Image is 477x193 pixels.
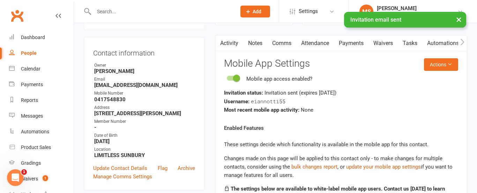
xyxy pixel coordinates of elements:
[398,35,422,51] a: Tasks
[9,124,74,140] a: Automations
[215,35,243,51] a: Activity
[94,124,195,131] strong: -
[21,82,43,87] div: Payments
[224,90,263,96] strong: Invitation status:
[299,90,336,96] span: (expires [DATE] )
[224,140,458,149] p: These settings decide which functionality is available in the mobile app for this contact.
[224,154,458,179] div: Changes made on this page will be applied to this contact only - to make changes for multiple con...
[224,89,458,97] div: Invitation sent
[94,104,195,111] div: Address
[224,107,299,113] strong: Most recent mobile app activity:
[9,61,74,77] a: Calendar
[21,160,41,166] div: Gradings
[21,35,45,40] div: Dashboard
[21,50,37,56] div: People
[346,164,421,170] a: update your mobile app settings
[359,5,373,18] div: MS
[94,62,195,69] div: Owner
[344,12,466,28] div: Invitation email sent
[7,169,24,186] iframe: Intercom live chat
[267,35,296,51] a: Comms
[9,45,74,61] a: People
[296,35,334,51] a: Attendance
[94,118,195,125] div: Member Number
[224,124,264,132] label: Enabled Features
[21,113,43,119] div: Messages
[9,108,74,124] a: Messages
[9,30,74,45] a: Dashboard
[422,35,464,51] a: Automations
[253,9,261,14] span: Add
[21,144,51,150] div: Product Sales
[21,129,49,134] div: Automations
[251,98,285,105] span: eiannotti55
[94,132,195,139] div: Date of Birth
[21,97,38,103] div: Reports
[43,175,48,181] span: 1
[94,152,195,158] strong: LIMITLESS SUNBURY
[377,12,457,18] div: Limitless Mixed Martial Arts & Fitness
[377,5,457,12] div: [PERSON_NAME]
[240,6,270,17] button: Add
[21,66,40,72] div: Calendar
[158,164,167,172] a: Flag
[453,12,465,27] button: ×
[299,3,318,19] span: Settings
[93,164,147,172] a: Update Contact Details
[93,46,195,57] h3: Contact information
[94,90,195,97] div: Mobile Number
[178,164,195,172] a: Archive
[243,35,267,51] a: Notes
[301,107,313,113] span: None
[9,155,74,171] a: Gradings
[334,35,368,51] a: Payments
[224,98,249,105] strong: Username:
[9,171,74,187] a: Waivers 1
[94,138,195,144] strong: [DATE]
[21,169,27,175] span: 1
[94,96,195,103] strong: 0417548830
[21,176,38,181] div: Waivers
[9,92,74,108] a: Reports
[224,58,458,69] h3: Mobile App Settings
[94,68,195,74] strong: [PERSON_NAME]
[291,164,337,170] a: bulk changes report
[94,76,195,83] div: Email
[94,82,195,88] strong: [EMAIL_ADDRESS][DOMAIN_NAME]
[8,7,26,24] a: Clubworx
[94,146,195,153] div: Location
[94,110,195,117] strong: [STREET_ADDRESS][PERSON_NAME]
[9,140,74,155] a: Product Sales
[368,35,398,51] a: Waivers
[291,164,346,170] span: , or
[9,77,74,92] a: Payments
[92,7,231,16] input: Search...
[93,172,152,181] a: Manage Comms Settings
[424,58,458,71] button: Actions
[246,75,312,83] div: Mobile app access enabled?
